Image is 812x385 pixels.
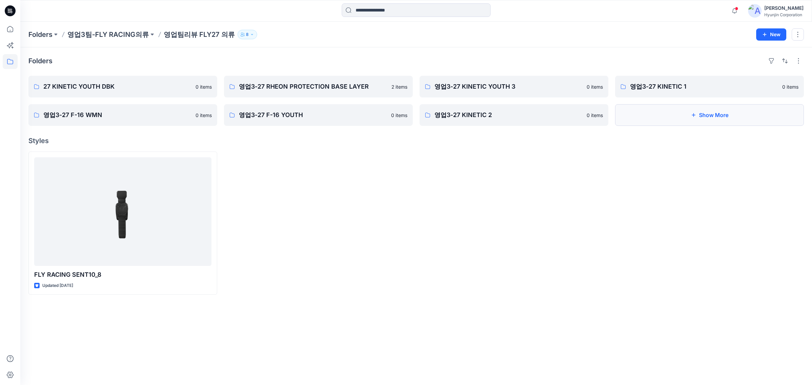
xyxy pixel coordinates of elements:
p: 8 [246,31,249,38]
p: 영업3-27 RHEON PROTECTION BASE LAYER [239,82,387,91]
p: 영업팀리뷰 FLY27 의류 [164,30,235,39]
a: 영업3-27 KINETIC 10 items [615,76,804,97]
h4: Folders [28,57,52,65]
a: 영업3-27 KINETIC 20 items [420,104,608,126]
p: 0 items [782,83,798,90]
p: 0 items [196,83,212,90]
p: 0 items [196,112,212,119]
p: 영업3-27 KINETIC YOUTH 3 [434,82,583,91]
p: Updated [DATE] [42,282,73,289]
p: 27 KINETIC YOUTH DBK [43,82,191,91]
a: Folders [28,30,52,39]
p: 0 items [587,83,603,90]
p: 0 items [391,112,407,119]
button: New [756,28,786,41]
div: Hyunjin Corporation [764,12,804,17]
h4: Styles [28,137,804,145]
a: 영업3-27 KINETIC YOUTH 30 items [420,76,608,97]
div: [PERSON_NAME] [764,4,804,12]
p: 2 items [391,83,407,90]
a: FLY RACING SENT10_8 [34,157,211,266]
img: avatar [748,4,762,18]
a: 영업3팀-FLY RACING의류 [67,30,149,39]
p: 영업3-27 F-16 WMN [43,110,191,120]
p: 영업3-27 KINETIC 1 [630,82,778,91]
p: FLY RACING SENT10_8 [34,270,211,279]
a: 영업3-27 F-16 WMN0 items [28,104,217,126]
a: 영업3-27 F-16 YOUTH0 items [224,104,413,126]
a: 27 KINETIC YOUTH DBK0 items [28,76,217,97]
button: 8 [238,30,257,39]
p: 0 items [587,112,603,119]
p: 영업3-27 KINETIC 2 [434,110,583,120]
p: 영업3-27 F-16 YOUTH [239,110,387,120]
a: 영업3-27 RHEON PROTECTION BASE LAYER2 items [224,76,413,97]
button: Show More [615,104,804,126]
